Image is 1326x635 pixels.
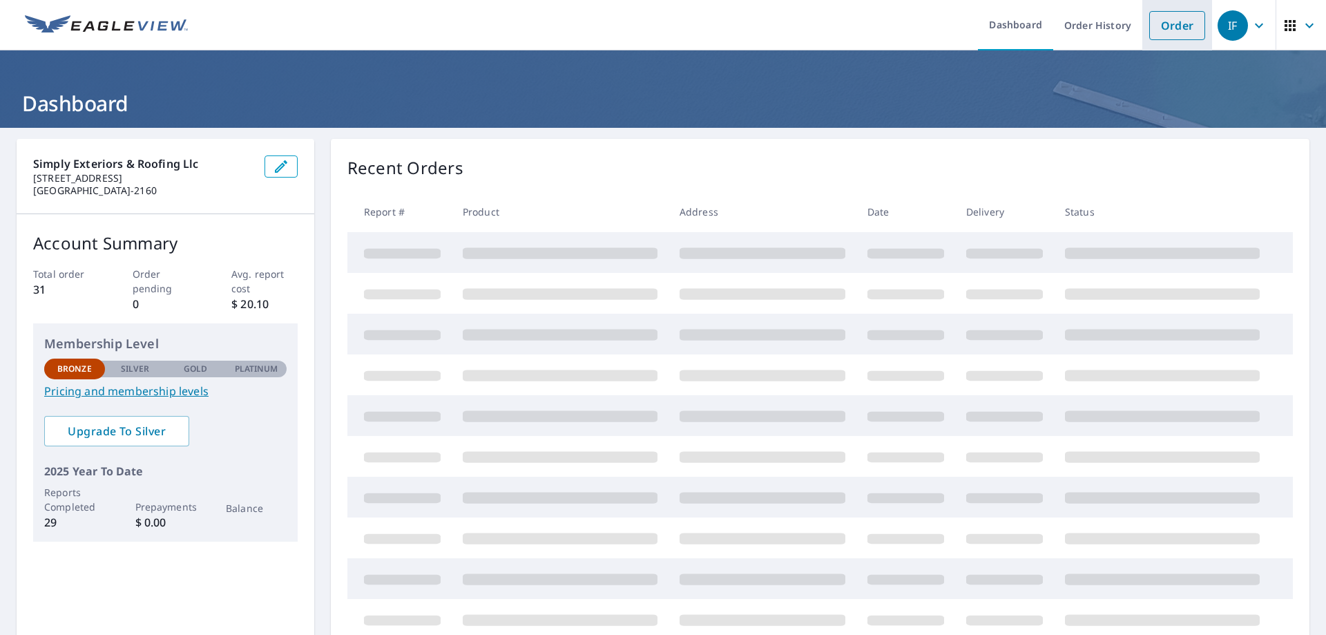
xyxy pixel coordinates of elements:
[44,334,287,353] p: Membership Level
[121,363,150,375] p: Silver
[33,267,99,281] p: Total order
[135,500,196,514] p: Prepayments
[347,155,463,180] p: Recent Orders
[44,485,105,514] p: Reports Completed
[452,191,669,232] th: Product
[33,184,253,197] p: [GEOGRAPHIC_DATA]-2160
[33,281,99,298] p: 31
[33,231,298,256] p: Account Summary
[133,267,199,296] p: Order pending
[669,191,856,232] th: Address
[231,267,298,296] p: Avg. report cost
[25,15,188,36] img: EV Logo
[856,191,955,232] th: Date
[44,383,287,399] a: Pricing and membership levels
[226,501,287,515] p: Balance
[17,89,1309,117] h1: Dashboard
[33,172,253,184] p: [STREET_ADDRESS]
[347,191,452,232] th: Report #
[55,424,178,439] span: Upgrade To Silver
[44,416,189,446] a: Upgrade To Silver
[44,463,287,480] p: 2025 Year To Date
[1054,191,1271,232] th: Status
[235,363,278,375] p: Platinum
[1149,11,1205,40] a: Order
[184,363,207,375] p: Gold
[1218,10,1248,41] div: IF
[955,191,1054,232] th: Delivery
[133,296,199,312] p: 0
[33,155,253,172] p: simply exteriors & roofing llc
[44,514,105,531] p: 29
[57,363,92,375] p: Bronze
[135,514,196,531] p: $ 0.00
[231,296,298,312] p: $ 20.10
